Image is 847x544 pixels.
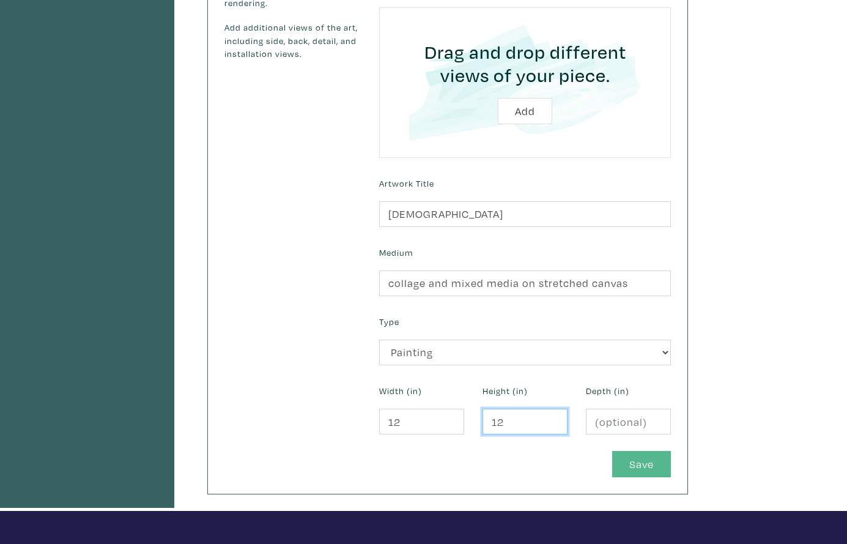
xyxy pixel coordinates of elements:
input: Ex. Acrylic on canvas, giclee on photo paper [379,270,671,297]
label: Depth (in) [586,384,629,398]
label: Type [379,315,399,329]
button: Save [612,451,671,477]
input: (optional) [586,409,671,435]
label: Artwork Title [379,177,434,190]
p: Add additional views of the art, including side, back, detail, and installation views. [224,21,361,61]
label: Height (in) [483,384,528,398]
label: Medium [379,246,413,259]
label: Width (in) [379,384,422,398]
